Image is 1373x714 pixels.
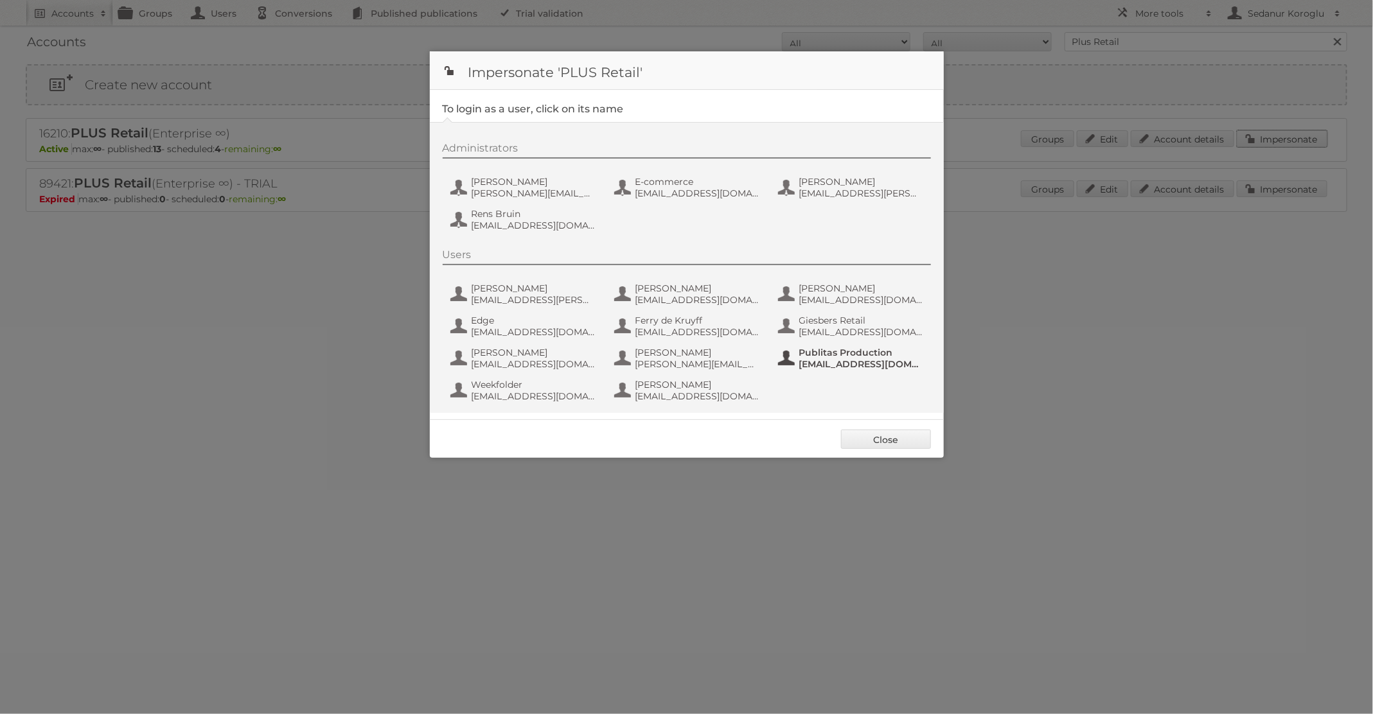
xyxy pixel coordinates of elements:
[472,208,596,220] span: Rens Bruin
[799,358,924,370] span: [EMAIL_ADDRESS][DOMAIN_NAME]
[449,207,600,232] button: Rens Bruin [EMAIL_ADDRESS][DOMAIN_NAME]
[841,430,931,449] a: Close
[613,175,764,200] button: E-commerce [EMAIL_ADDRESS][DOMAIN_NAME]
[777,313,928,339] button: Giesbers Retail [EMAIL_ADDRESS][DOMAIN_NAME]
[472,187,596,199] span: [PERSON_NAME][EMAIL_ADDRESS][DOMAIN_NAME]
[635,294,760,306] span: [EMAIL_ADDRESS][DOMAIN_NAME]
[472,326,596,338] span: [EMAIL_ADDRESS][DOMAIN_NAME]
[635,187,760,199] span: [EMAIL_ADDRESS][DOMAIN_NAME]
[472,294,596,306] span: [EMAIL_ADDRESS][PERSON_NAME][DOMAIN_NAME]
[472,347,596,358] span: [PERSON_NAME]
[799,187,924,199] span: [EMAIL_ADDRESS][PERSON_NAME][DOMAIN_NAME]
[472,220,596,231] span: [EMAIL_ADDRESS][DOMAIN_NAME]
[635,390,760,402] span: [EMAIL_ADDRESS][DOMAIN_NAME]
[635,176,760,187] span: E-commerce
[613,281,764,307] button: [PERSON_NAME] [EMAIL_ADDRESS][DOMAIN_NAME]
[449,281,600,307] button: [PERSON_NAME] [EMAIL_ADDRESS][PERSON_NAME][DOMAIN_NAME]
[443,142,931,159] div: Administrators
[799,283,924,294] span: [PERSON_NAME]
[613,345,764,371] button: [PERSON_NAME] [PERSON_NAME][EMAIL_ADDRESS][DOMAIN_NAME]
[613,378,764,403] button: [PERSON_NAME] [EMAIL_ADDRESS][DOMAIN_NAME]
[472,283,596,294] span: [PERSON_NAME]
[443,103,624,115] legend: To login as a user, click on its name
[472,176,596,187] span: [PERSON_NAME]
[799,326,924,338] span: [EMAIL_ADDRESS][DOMAIN_NAME]
[777,345,928,371] button: Publitas Production [EMAIL_ADDRESS][DOMAIN_NAME]
[472,390,596,402] span: [EMAIL_ADDRESS][DOMAIN_NAME]
[635,379,760,390] span: [PERSON_NAME]
[799,315,924,326] span: Giesbers Retail
[777,281,928,307] button: [PERSON_NAME] [EMAIL_ADDRESS][DOMAIN_NAME]
[449,175,600,200] button: [PERSON_NAME] [PERSON_NAME][EMAIL_ADDRESS][DOMAIN_NAME]
[449,345,600,371] button: [PERSON_NAME] [EMAIL_ADDRESS][DOMAIN_NAME]
[799,176,924,187] span: [PERSON_NAME]
[635,283,760,294] span: [PERSON_NAME]
[635,347,760,358] span: [PERSON_NAME]
[635,358,760,370] span: [PERSON_NAME][EMAIL_ADDRESS][DOMAIN_NAME]
[472,315,596,326] span: Edge
[443,248,931,265] div: Users
[799,294,924,306] span: [EMAIL_ADDRESS][DOMAIN_NAME]
[613,313,764,339] button: Ferry de Kruyff [EMAIL_ADDRESS][DOMAIN_NAME]
[449,313,600,339] button: Edge [EMAIL_ADDRESS][DOMAIN_NAME]
[472,358,596,370] span: [EMAIL_ADDRESS][DOMAIN_NAME]
[635,326,760,338] span: [EMAIL_ADDRESS][DOMAIN_NAME]
[449,378,600,403] button: Weekfolder [EMAIL_ADDRESS][DOMAIN_NAME]
[799,347,924,358] span: Publitas Production
[635,315,760,326] span: Ferry de Kruyff
[472,379,596,390] span: Weekfolder
[777,175,928,200] button: [PERSON_NAME] [EMAIL_ADDRESS][PERSON_NAME][DOMAIN_NAME]
[430,51,944,90] h1: Impersonate 'PLUS Retail'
